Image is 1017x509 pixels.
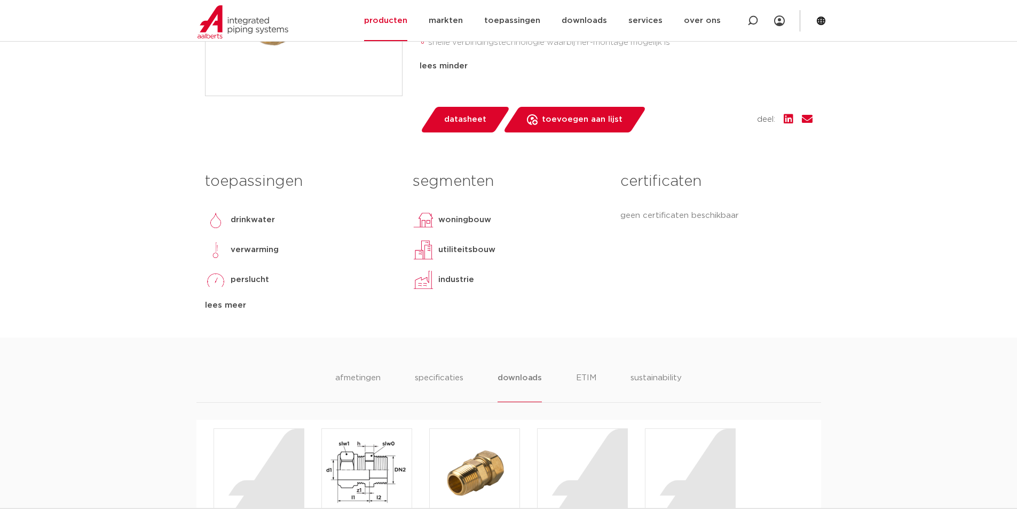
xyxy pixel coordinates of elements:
[205,171,397,192] h3: toepassingen
[205,209,226,231] img: drinkwater
[205,269,226,291] img: perslucht
[757,113,775,126] span: deel:
[205,299,397,312] div: lees meer
[630,372,682,402] li: sustainability
[205,239,226,261] img: verwarming
[413,269,434,291] img: industrie
[420,107,510,132] a: datasheet
[231,214,275,226] p: drinkwater
[620,171,812,192] h3: certificaten
[420,60,813,73] div: lees minder
[413,239,434,261] img: utiliteitsbouw
[498,372,542,402] li: downloads
[335,372,381,402] li: afmetingen
[542,111,622,128] span: toevoegen aan lijst
[413,171,604,192] h3: segmenten
[231,273,269,286] p: perslucht
[444,111,486,128] span: datasheet
[231,244,279,256] p: verwarming
[413,209,434,231] img: woningbouw
[438,273,474,286] p: industrie
[415,372,463,402] li: specificaties
[576,372,596,402] li: ETIM
[438,214,491,226] p: woningbouw
[428,34,813,51] li: snelle verbindingstechnologie waarbij her-montage mogelijk is
[438,244,495,256] p: utiliteitsbouw
[620,209,812,222] p: geen certificaten beschikbaar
